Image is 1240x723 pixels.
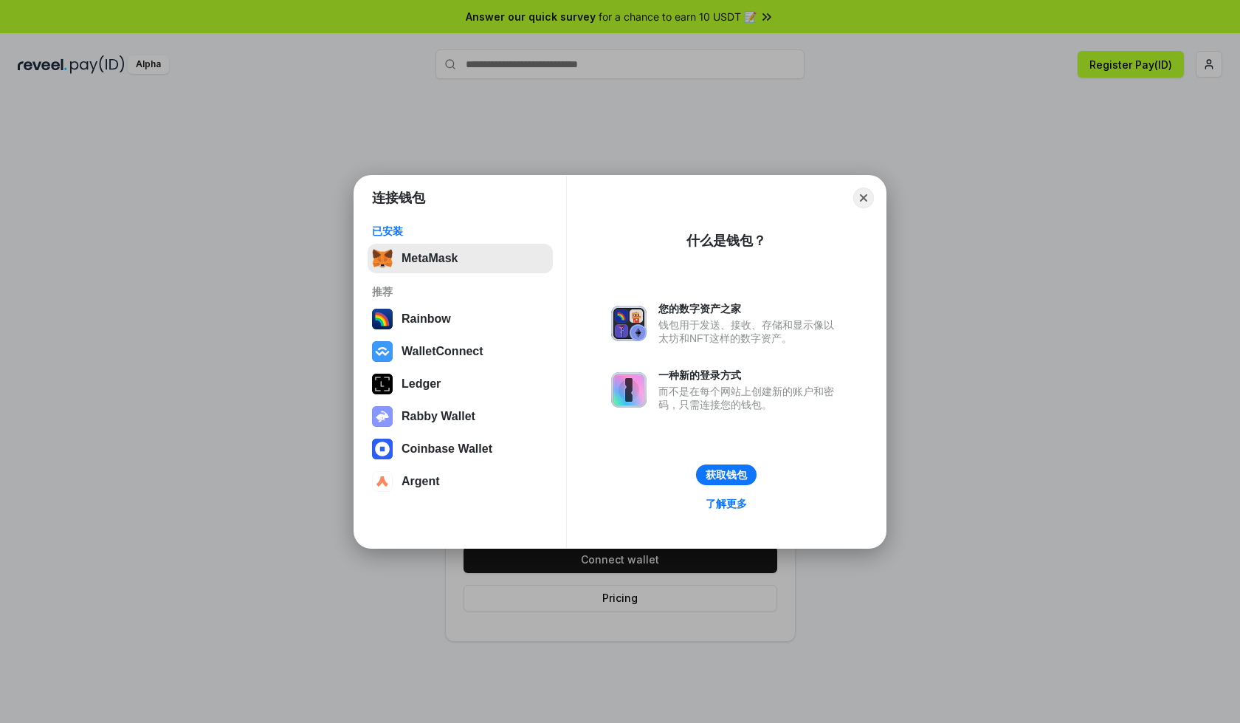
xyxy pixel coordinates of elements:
[372,285,548,298] div: 推荐
[611,306,647,341] img: svg+xml,%3Csvg%20xmlns%3D%22http%3A%2F%2Fwww.w3.org%2F2000%2Fsvg%22%20fill%3D%22none%22%20viewBox...
[372,471,393,492] img: svg+xml,%3Csvg%20width%3D%2228%22%20height%3D%2228%22%20viewBox%3D%220%200%2028%2028%22%20fill%3D...
[368,244,553,273] button: MetaMask
[658,369,841,382] div: 一种新的登录方式
[402,345,483,358] div: WalletConnect
[372,248,393,269] img: svg+xml,%3Csvg%20fill%3D%22none%22%20height%3D%2233%22%20viewBox%3D%220%200%2035%2033%22%20width%...
[368,369,553,399] button: Ledger
[853,188,874,208] button: Close
[686,232,766,250] div: 什么是钱包？
[658,385,841,411] div: 而不是在每个网站上创建新的账户和密码，只需连接您的钱包。
[402,442,492,456] div: Coinbase Wallet
[372,309,393,329] img: svg+xml,%3Csvg%20width%3D%22120%22%20height%3D%22120%22%20viewBox%3D%220%200%20120%20120%22%20fil...
[372,439,393,459] img: svg+xml,%3Csvg%20width%3D%2228%22%20height%3D%2228%22%20viewBox%3D%220%200%2028%2028%22%20fill%3D...
[611,372,647,408] img: svg+xml,%3Csvg%20xmlns%3D%22http%3A%2F%2Fwww.w3.org%2F2000%2Fsvg%22%20fill%3D%22none%22%20viewBox...
[658,318,841,345] div: 钱包用于发送、接收、存储和显示像以太坊和NFT这样的数字资产。
[368,434,553,464] button: Coinbase Wallet
[706,497,747,510] div: 了解更多
[372,225,548,238] div: 已安装
[658,302,841,315] div: 您的数字资产之家
[402,312,451,326] div: Rainbow
[372,341,393,362] img: svg+xml,%3Csvg%20width%3D%2228%22%20height%3D%2228%22%20viewBox%3D%220%200%2028%2028%22%20fill%3D...
[368,304,553,334] button: Rainbow
[372,374,393,394] img: svg+xml,%3Csvg%20xmlns%3D%22http%3A%2F%2Fwww.w3.org%2F2000%2Fsvg%22%20width%3D%2228%22%20height%3...
[372,406,393,427] img: svg+xml,%3Csvg%20xmlns%3D%22http%3A%2F%2Fwww.w3.org%2F2000%2Fsvg%22%20fill%3D%22none%22%20viewBox...
[372,189,425,207] h1: 连接钱包
[368,337,553,366] button: WalletConnect
[696,465,757,485] button: 获取钱包
[368,467,553,496] button: Argent
[402,377,441,391] div: Ledger
[402,475,440,488] div: Argent
[402,410,475,423] div: Rabby Wallet
[368,402,553,431] button: Rabby Wallet
[402,252,458,265] div: MetaMask
[697,494,756,513] a: 了解更多
[706,468,747,482] div: 获取钱包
